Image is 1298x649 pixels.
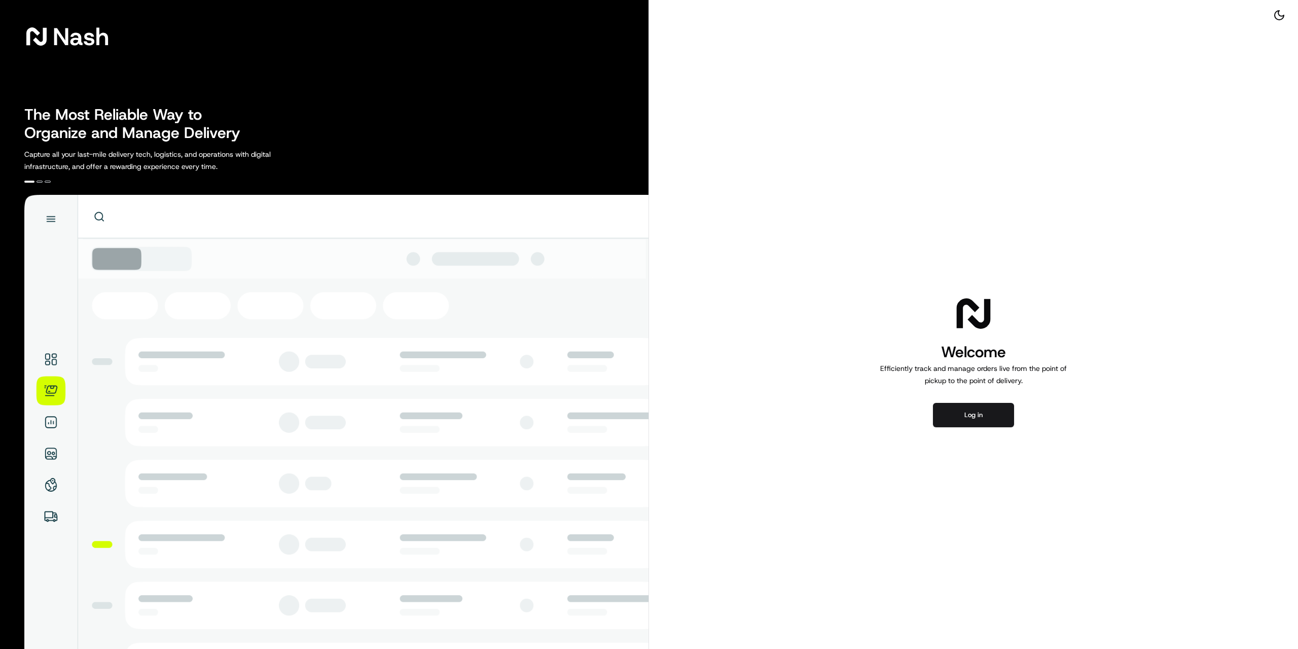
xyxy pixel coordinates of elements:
h1: Welcome [876,342,1071,362]
span: Nash [53,26,109,47]
h2: The Most Reliable Way to Organize and Manage Delivery [24,106,251,142]
p: Efficiently track and manage orders live from the point of pickup to the point of delivery. [876,362,1071,387]
p: Capture all your last-mile delivery tech, logistics, and operations with digital infrastructure, ... [24,148,316,173]
button: Log in [933,403,1014,427]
